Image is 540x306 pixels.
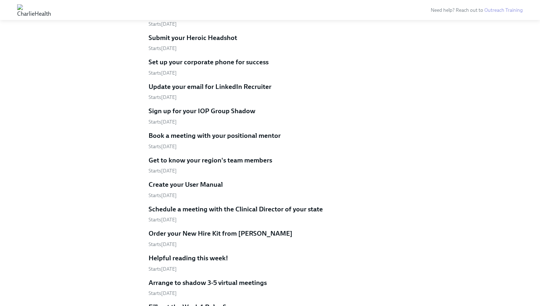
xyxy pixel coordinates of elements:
[149,94,177,100] span: Starts [DATE]
[149,180,391,199] a: Create your User ManualStarts[DATE]
[149,57,391,76] a: Set up your corporate phone for successStarts[DATE]
[149,180,223,189] h5: Create your User Manual
[149,33,237,42] h5: Submit your Heroic Headshot
[149,119,177,125] span: Starts [DATE]
[149,229,391,248] a: Order your New Hire Kit from [PERSON_NAME]Starts[DATE]
[149,106,255,116] h5: Sign up for your IOP Group Shadow
[149,45,177,51] span: Monday, October 6th 2025, 10:00 am
[431,7,523,13] span: Need help? Reach out to
[149,82,391,101] a: Update your email for LinkedIn RecruiterStarts[DATE]
[17,4,51,16] img: CharlieHealth
[149,144,177,150] span: Tuesday, October 7th 2025, 10:00 am
[484,7,523,13] a: Outreach Training
[149,254,391,272] a: Helpful reading this week!Starts[DATE]
[149,241,177,247] span: Wednesday, October 8th 2025, 10:00 am
[149,33,391,52] a: Submit your Heroic HeadshotStarts[DATE]
[149,131,391,150] a: Book a meeting with your positional mentorStarts[DATE]
[149,205,323,214] h5: Schedule a meeting with the Clinical Director of your state
[149,82,271,91] h5: Update your email for LinkedIn Recruiter
[149,229,292,238] h5: Order your New Hire Kit from [PERSON_NAME]
[149,266,177,272] span: Thursday, October 9th 2025, 10:00 am
[149,278,267,287] h5: Arrange to shadow 3-5 virtual meetings
[149,168,177,174] span: Tuesday, October 7th 2025, 10:00 am
[149,156,272,165] h5: Get to know your region's team members
[149,70,177,76] span: Starts [DATE]
[149,57,269,67] h5: Set up your corporate phone for success
[149,254,228,263] h5: Helpful reading this week!
[149,21,177,27] span: Monday, October 6th 2025, 10:00 am
[149,106,391,125] a: Sign up for your IOP Group ShadowStarts[DATE]
[149,131,281,140] h5: Book a meeting with your positional mentor
[149,217,177,223] span: Wednesday, October 8th 2025, 10:00 am
[149,278,391,297] a: Arrange to shadow 3-5 virtual meetingsStarts[DATE]
[149,290,177,296] span: Thursday, October 9th 2025, 10:00 am
[149,205,391,224] a: Schedule a meeting with the Clinical Director of your stateStarts[DATE]
[149,192,177,199] span: Wednesday, October 8th 2025, 10:00 am
[149,156,391,175] a: Get to know your region's team membersStarts[DATE]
